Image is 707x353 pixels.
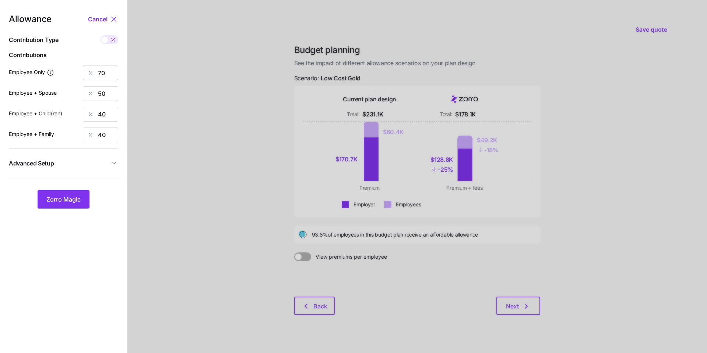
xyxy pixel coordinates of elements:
span: Allowance [9,15,52,24]
span: Contributions [9,50,118,60]
span: Cancel [88,15,108,24]
span: Zorro Magic [46,195,81,204]
button: Advanced Setup [9,154,118,172]
label: Employee Only [9,68,54,76]
label: Employee + Spouse [9,89,57,97]
span: Contribution Type [9,35,59,45]
label: Employee + Family [9,130,54,138]
span: Advanced Setup [9,159,54,168]
button: Cancel [88,15,109,24]
button: Zorro Magic [38,190,89,209]
label: Employee + Child(ren) [9,109,62,118]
